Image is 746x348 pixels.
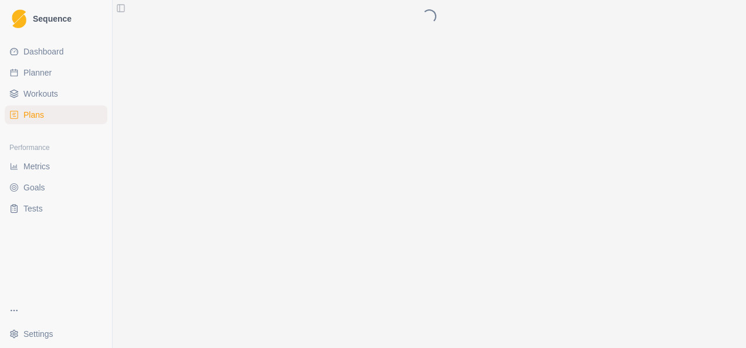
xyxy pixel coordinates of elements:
a: Goals [5,178,107,197]
button: Settings [5,325,107,343]
span: Workouts [23,88,58,100]
a: Planner [5,63,107,82]
span: Planner [23,67,52,79]
span: Dashboard [23,46,64,57]
img: Logo [12,9,26,29]
span: Metrics [23,161,50,172]
span: Sequence [33,15,72,23]
span: Goals [23,182,45,193]
span: Tests [23,203,43,214]
a: LogoSequence [5,5,107,33]
a: Dashboard [5,42,107,61]
a: Plans [5,105,107,124]
a: Metrics [5,157,107,176]
div: Performance [5,138,107,157]
a: Tests [5,199,107,218]
a: Workouts [5,84,107,103]
span: Plans [23,109,44,121]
